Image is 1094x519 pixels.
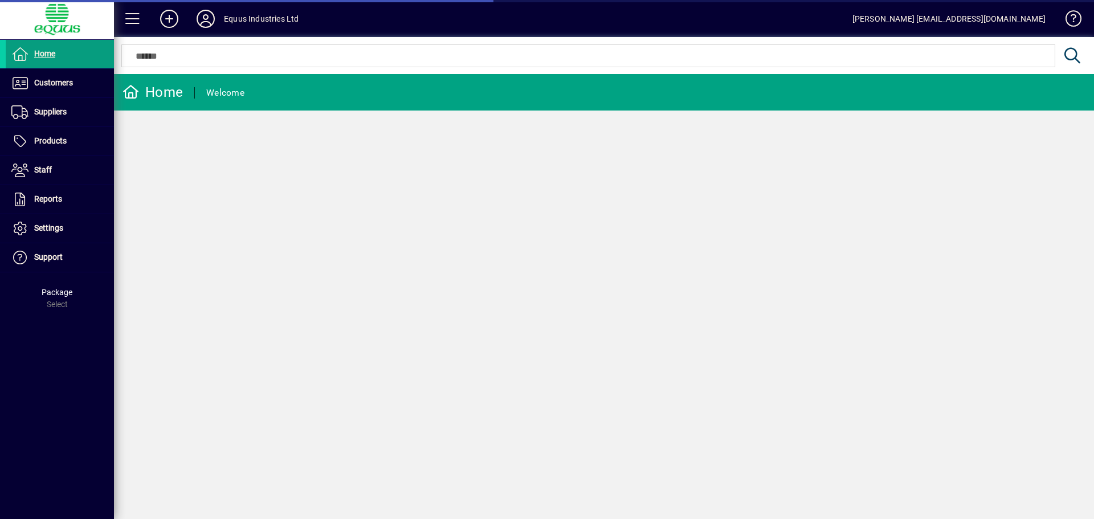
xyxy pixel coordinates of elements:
a: Customers [6,69,114,97]
div: [PERSON_NAME] [EMAIL_ADDRESS][DOMAIN_NAME] [852,10,1046,28]
span: Products [34,136,67,145]
a: Settings [6,214,114,243]
span: Settings [34,223,63,232]
button: Profile [187,9,224,29]
a: Staff [6,156,114,185]
a: Products [6,127,114,156]
span: Home [34,49,55,58]
span: Staff [34,165,52,174]
span: Suppliers [34,107,67,116]
span: Package [42,288,72,297]
div: Welcome [206,84,244,102]
a: Suppliers [6,98,114,126]
div: Home [123,83,183,101]
span: Customers [34,78,73,87]
a: Knowledge Base [1057,2,1080,39]
span: Support [34,252,63,261]
a: Support [6,243,114,272]
div: Equus Industries Ltd [224,10,299,28]
a: Reports [6,185,114,214]
button: Add [151,9,187,29]
span: Reports [34,194,62,203]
